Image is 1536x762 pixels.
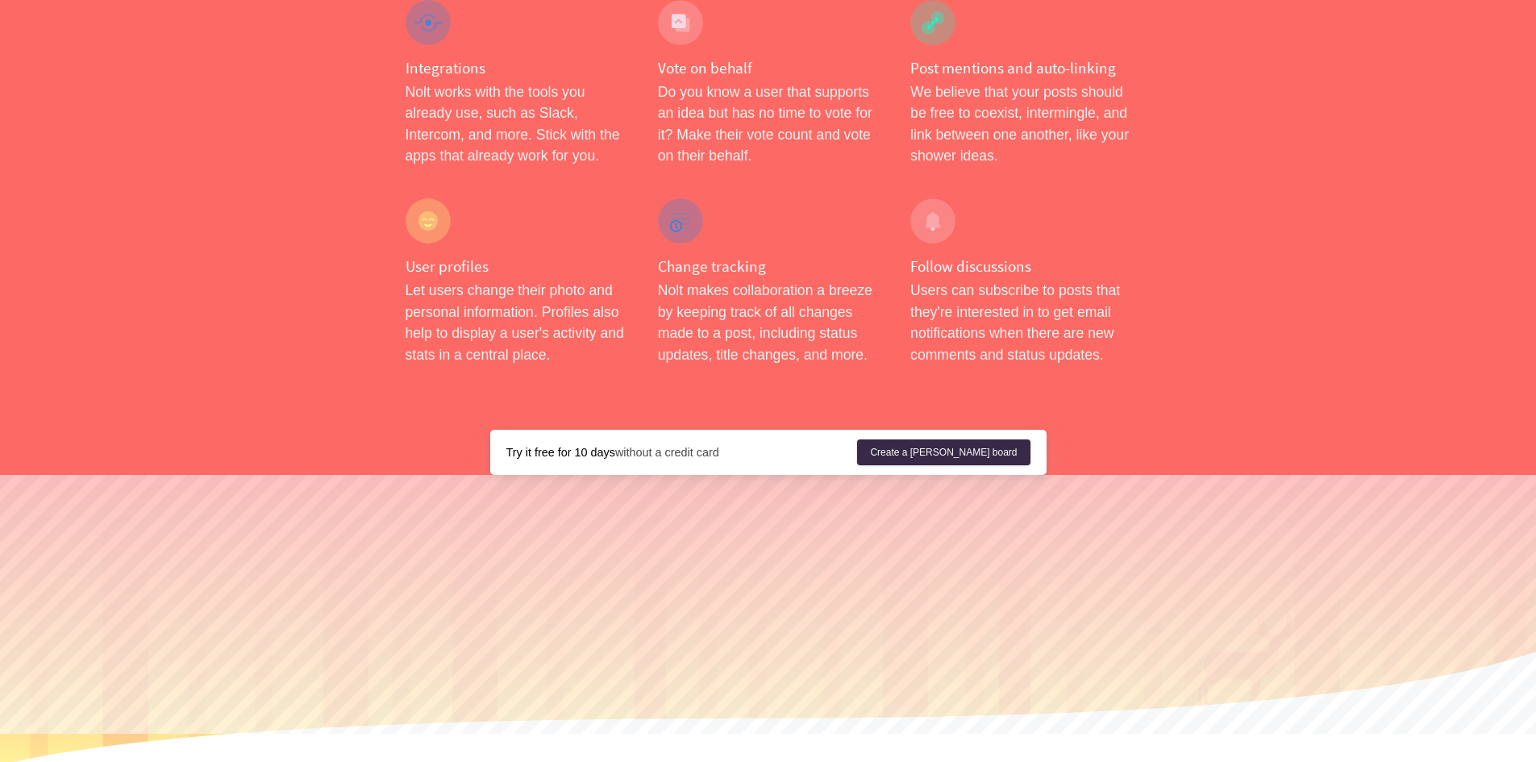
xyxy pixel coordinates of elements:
p: Users can subscribe to posts that they're interested in to get email notifications when there are... [910,280,1130,365]
h4: Vote on behalf [658,58,878,78]
a: Create a [PERSON_NAME] board [857,439,1030,465]
h4: User profiles [406,256,626,277]
p: Let users change their photo and personal information. Profiles also help to display a user's act... [406,280,626,365]
h4: Post mentions and auto-linking [910,58,1130,78]
p: Nolt makes collaboration a breeze by keeping track of all changes made to a post, including statu... [658,280,878,365]
p: Nolt works with the tools you already use, such as Slack, Intercom, and more. Stick with the apps... [406,81,626,167]
h4: Follow discussions [910,256,1130,277]
strong: Try it free for 10 days [506,446,615,459]
div: without a credit card [506,444,858,460]
p: We believe that your posts should be free to coexist, intermingle, and link between one another, ... [910,81,1130,167]
p: Do you know a user that supports an idea but has no time to vote for it? Make their vote count an... [658,81,878,167]
h4: Integrations [406,58,626,78]
h4: Change tracking [658,256,878,277]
